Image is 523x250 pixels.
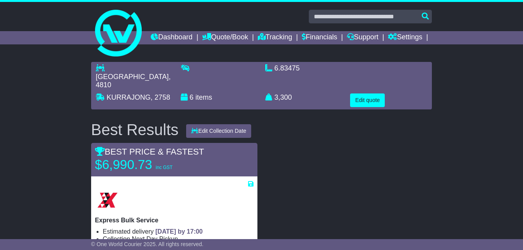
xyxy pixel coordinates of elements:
span: KURRAJONG [107,93,151,101]
img: Border Express: Express Bulk Service [95,188,120,213]
button: Edit quote [350,93,385,107]
a: Quote/Book [202,31,248,44]
a: Financials [302,31,337,44]
a: Tracking [258,31,292,44]
li: Collection [103,235,254,243]
span: items [195,93,212,101]
span: , 4810 [96,73,171,89]
li: Estimated delivery [103,228,254,235]
p: Express Bulk Service [95,217,254,224]
span: BEST PRICE & FASTEST [95,147,204,157]
span: Next Day Pickup [132,236,178,242]
span: © One World Courier 2025. All rights reserved. [91,241,204,247]
button: Edit Collection Date [186,124,251,138]
span: [DATE] by 17:00 [155,228,203,235]
a: Settings [388,31,422,44]
span: 3,300 [275,93,292,101]
span: 6.83475 [275,64,300,72]
span: 6 [190,93,194,101]
span: [GEOGRAPHIC_DATA] [96,73,169,81]
a: Dashboard [151,31,192,44]
a: Support [347,31,379,44]
span: inc GST [156,165,173,170]
p: $6,990.73 [95,157,192,173]
div: Best Results [87,121,183,138]
span: , 2758 [151,93,170,101]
